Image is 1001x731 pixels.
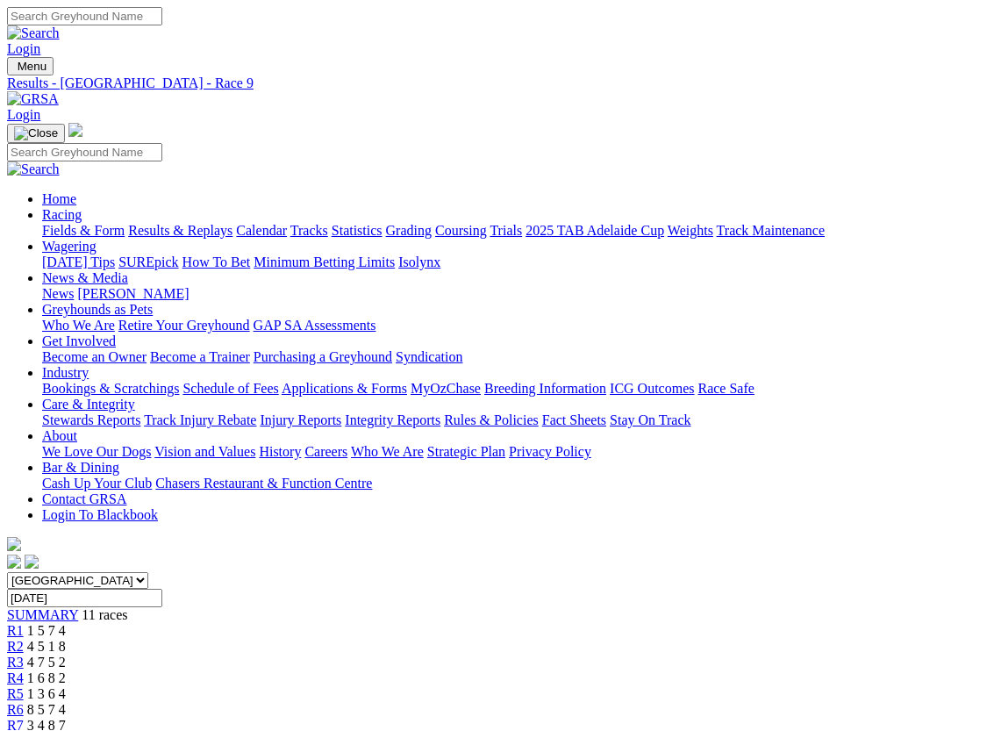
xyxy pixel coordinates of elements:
[7,25,60,41] img: Search
[411,381,481,396] a: MyOzChase
[42,286,74,301] a: News
[7,702,24,717] a: R6
[118,254,178,269] a: SUREpick
[7,639,24,654] a: R2
[259,444,301,459] a: History
[42,318,994,333] div: Greyhounds as Pets
[254,254,395,269] a: Minimum Betting Limits
[351,444,424,459] a: Who We Are
[7,655,24,670] a: R3
[42,397,135,412] a: Care & Integrity
[7,75,994,91] a: Results - [GEOGRAPHIC_DATA] - Race 9
[332,223,383,238] a: Statistics
[27,702,66,717] span: 8 5 7 4
[427,444,505,459] a: Strategic Plan
[610,381,694,396] a: ICG Outcomes
[7,670,24,685] a: R4
[118,318,250,333] a: Retire Your Greyhound
[42,318,115,333] a: Who We Are
[435,223,487,238] a: Coursing
[14,126,58,140] img: Close
[7,143,162,161] input: Search
[304,444,347,459] a: Careers
[42,286,994,302] div: News & Media
[490,223,522,238] a: Trials
[42,254,994,270] div: Wagering
[42,191,76,206] a: Home
[509,444,591,459] a: Privacy Policy
[42,412,994,428] div: Care & Integrity
[697,381,754,396] a: Race Safe
[25,555,39,569] img: twitter.svg
[182,254,251,269] a: How To Bet
[345,412,440,427] a: Integrity Reports
[27,639,66,654] span: 4 5 1 8
[42,476,152,491] a: Cash Up Your Club
[42,460,119,475] a: Bar & Dining
[42,365,89,380] a: Industry
[42,239,97,254] a: Wagering
[42,223,125,238] a: Fields & Form
[7,41,40,56] a: Login
[77,286,189,301] a: [PERSON_NAME]
[42,270,128,285] a: News & Media
[7,161,60,177] img: Search
[68,123,82,137] img: logo-grsa-white.png
[254,318,376,333] a: GAP SA Assessments
[42,254,115,269] a: [DATE] Tips
[484,381,606,396] a: Breeding Information
[7,607,78,622] a: SUMMARY
[7,57,54,75] button: Toggle navigation
[610,412,690,427] a: Stay On Track
[42,381,994,397] div: Industry
[182,381,278,396] a: Schedule of Fees
[282,381,407,396] a: Applications & Forms
[42,428,77,443] a: About
[42,349,994,365] div: Get Involved
[82,607,127,622] span: 11 races
[542,412,606,427] a: Fact Sheets
[42,444,994,460] div: About
[42,381,179,396] a: Bookings & Scratchings
[398,254,440,269] a: Isolynx
[526,223,664,238] a: 2025 TAB Adelaide Cup
[444,412,539,427] a: Rules & Policies
[7,91,59,107] img: GRSA
[42,491,126,506] a: Contact GRSA
[42,207,82,222] a: Racing
[7,537,21,551] img: logo-grsa-white.png
[18,60,46,73] span: Menu
[7,589,162,607] input: Select date
[42,476,994,491] div: Bar & Dining
[42,444,151,459] a: We Love Our Dogs
[42,349,147,364] a: Become an Owner
[154,444,255,459] a: Vision and Values
[7,555,21,569] img: facebook.svg
[150,349,250,364] a: Become a Trainer
[27,686,66,701] span: 1 3 6 4
[7,686,24,701] a: R5
[42,412,140,427] a: Stewards Reports
[7,7,162,25] input: Search
[7,623,24,638] a: R1
[42,223,994,239] div: Racing
[42,302,153,317] a: Greyhounds as Pets
[27,655,66,670] span: 4 7 5 2
[717,223,825,238] a: Track Maintenance
[290,223,328,238] a: Tracks
[260,412,341,427] a: Injury Reports
[42,333,116,348] a: Get Involved
[42,507,158,522] a: Login To Blackbook
[396,349,462,364] a: Syndication
[27,670,66,685] span: 1 6 8 2
[7,124,65,143] button: Toggle navigation
[254,349,392,364] a: Purchasing a Greyhound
